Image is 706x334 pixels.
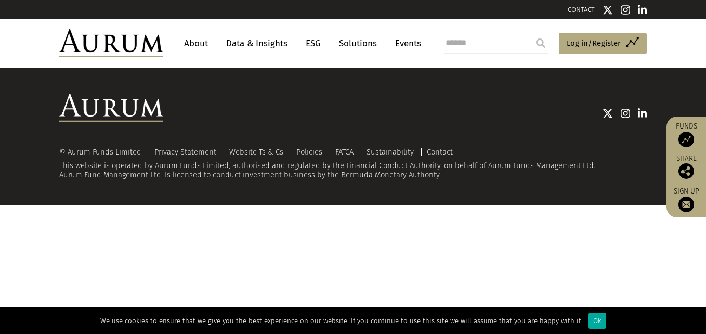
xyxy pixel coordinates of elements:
img: Access Funds [678,132,694,147]
img: Linkedin icon [638,5,647,15]
a: Funds [672,122,701,147]
a: Contact [427,147,453,157]
img: Twitter icon [603,5,613,15]
input: Submit [530,33,551,54]
a: Log in/Register [559,33,647,55]
div: Share [672,155,701,179]
img: Sign up to our newsletter [678,197,694,212]
img: Instagram icon [621,5,630,15]
img: Linkedin icon [638,108,647,119]
img: Aurum Logo [59,94,163,122]
a: FATCA [335,147,354,157]
span: Log in/Register [567,37,621,49]
a: CONTACT [568,6,595,14]
img: Instagram icon [621,108,630,119]
a: Sustainability [367,147,414,157]
div: This website is operated by Aurum Funds Limited, authorised and regulated by the Financial Conduc... [59,148,647,179]
img: Aurum [59,29,163,57]
img: Twitter icon [603,108,613,119]
a: Policies [296,147,322,157]
img: Share this post [678,163,694,179]
a: Events [390,34,421,53]
a: Website Ts & Cs [229,147,283,157]
a: ESG [300,34,326,53]
a: Sign up [672,187,701,212]
a: Privacy Statement [154,147,216,157]
a: Data & Insights [221,34,293,53]
a: Solutions [334,34,382,53]
a: About [179,34,213,53]
div: © Aurum Funds Limited [59,148,147,156]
